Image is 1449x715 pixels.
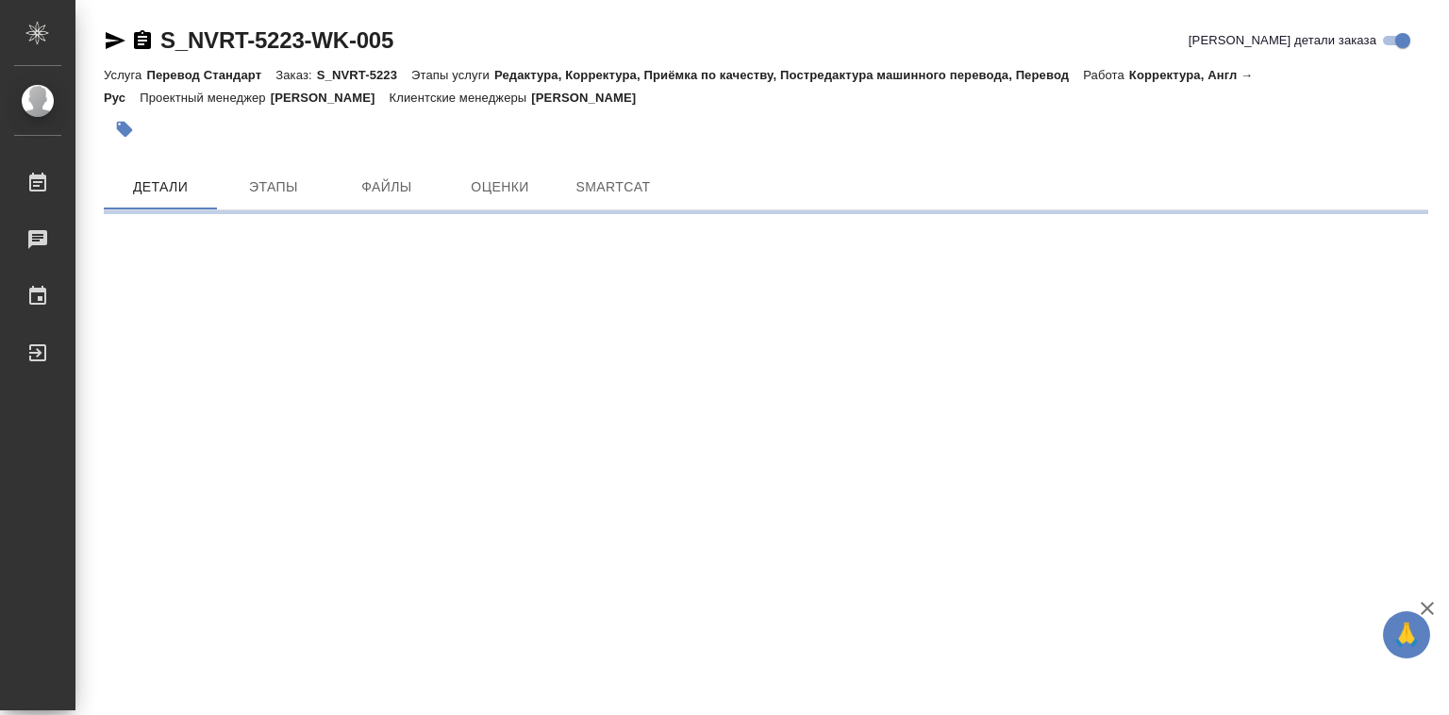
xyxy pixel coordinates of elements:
p: [PERSON_NAME] [271,91,390,105]
p: Редактура, Корректура, Приёмка по качеству, Постредактура машинного перевода, Перевод [494,68,1083,82]
p: S_NVRT-5223 [317,68,411,82]
p: Работа [1083,68,1129,82]
button: Добавить тэг [104,108,145,150]
span: Оценки [455,175,545,199]
p: Этапы услуги [411,68,494,82]
button: Скопировать ссылку для ЯМессенджера [104,29,126,52]
p: Проектный менеджер [140,91,270,105]
span: Файлы [341,175,432,199]
p: [PERSON_NAME] [531,91,650,105]
span: Детали [115,175,206,199]
p: Клиентские менеджеры [390,91,532,105]
a: S_NVRT-5223-WK-005 [160,27,393,53]
p: Перевод Стандарт [146,68,275,82]
p: Заказ: [275,68,316,82]
span: SmartCat [568,175,658,199]
p: Услуга [104,68,146,82]
button: 🙏 [1383,611,1430,658]
span: Этапы [228,175,319,199]
span: [PERSON_NAME] детали заказа [1189,31,1376,50]
button: Скопировать ссылку [131,29,154,52]
span: 🙏 [1391,615,1423,655]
